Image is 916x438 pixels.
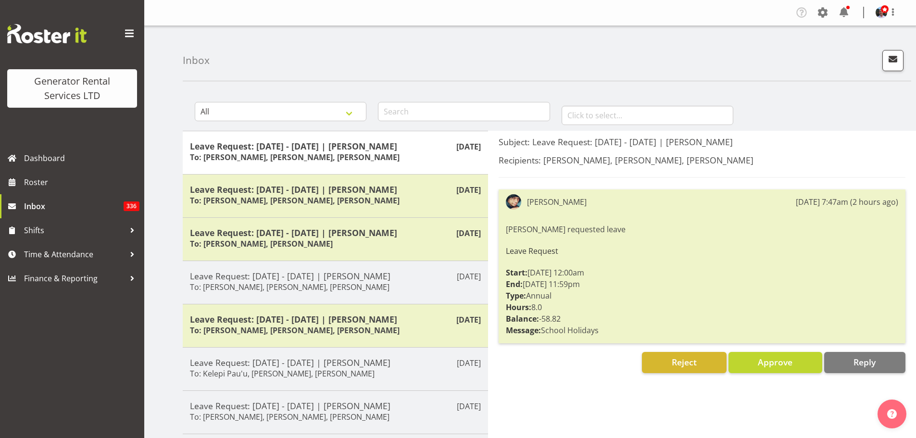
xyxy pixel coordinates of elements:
[499,137,905,147] h5: Subject: Leave Request: [DATE] - [DATE] | [PERSON_NAME]
[457,357,481,369] p: [DATE]
[506,279,523,289] strong: End:
[190,400,481,411] h5: Leave Request: [DATE] - [DATE] | [PERSON_NAME]
[876,7,887,18] img: jacques-engelbrecht1e891c9ce5a0e1434353ba6e107c632d.png
[378,102,550,121] input: Search
[499,155,905,165] h5: Recipients: [PERSON_NAME], [PERSON_NAME], [PERSON_NAME]
[17,74,127,103] div: Generator Rental Services LTD
[456,184,481,196] p: [DATE]
[758,356,792,368] span: Approve
[506,313,539,324] strong: Balance:
[190,282,389,292] h6: To: [PERSON_NAME], [PERSON_NAME], [PERSON_NAME]
[24,271,125,286] span: Finance & Reporting
[190,369,375,378] h6: To: Kelepi Pau'u, [PERSON_NAME], [PERSON_NAME]
[190,239,333,249] h6: To: [PERSON_NAME], [PERSON_NAME]
[457,400,481,412] p: [DATE]
[183,55,210,66] h4: Inbox
[672,356,697,368] span: Reject
[456,314,481,325] p: [DATE]
[506,267,527,278] strong: Start:
[796,196,898,208] div: [DATE] 7:47am (2 hours ago)
[506,247,898,255] h6: Leave Request
[456,227,481,239] p: [DATE]
[853,356,876,368] span: Reply
[728,352,822,373] button: Approve
[824,352,905,373] button: Reply
[887,409,897,419] img: help-xxl-2.png
[24,247,125,262] span: Time & Attendance
[190,357,481,368] h5: Leave Request: [DATE] - [DATE] | [PERSON_NAME]
[457,271,481,282] p: [DATE]
[190,184,481,195] h5: Leave Request: [DATE] - [DATE] | [PERSON_NAME]
[506,194,521,210] img: caleb-phillipsa4a316e2ef29cab6356cc7a40f04045f.png
[24,199,124,213] span: Inbox
[506,302,531,313] strong: Hours:
[506,221,898,338] div: [PERSON_NAME] requested leave [DATE] 12:00am [DATE] 11:59pm Annual 8.0 -58.82 School Holidays
[24,223,125,238] span: Shifts
[562,106,733,125] input: Click to select...
[642,352,726,373] button: Reject
[190,196,400,205] h6: To: [PERSON_NAME], [PERSON_NAME], [PERSON_NAME]
[506,290,526,301] strong: Type:
[506,325,541,336] strong: Message:
[190,314,481,325] h5: Leave Request: [DATE] - [DATE] | [PERSON_NAME]
[24,151,139,165] span: Dashboard
[124,201,139,211] span: 336
[456,141,481,152] p: [DATE]
[190,227,481,238] h5: Leave Request: [DATE] - [DATE] | [PERSON_NAME]
[190,152,400,162] h6: To: [PERSON_NAME], [PERSON_NAME], [PERSON_NAME]
[190,271,481,281] h5: Leave Request: [DATE] - [DATE] | [PERSON_NAME]
[190,141,481,151] h5: Leave Request: [DATE] - [DATE] | [PERSON_NAME]
[7,24,87,43] img: Rosterit website logo
[190,412,389,422] h6: To: [PERSON_NAME], [PERSON_NAME], [PERSON_NAME]
[24,175,139,189] span: Roster
[190,325,400,335] h6: To: [PERSON_NAME], [PERSON_NAME], [PERSON_NAME]
[527,196,587,208] div: [PERSON_NAME]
